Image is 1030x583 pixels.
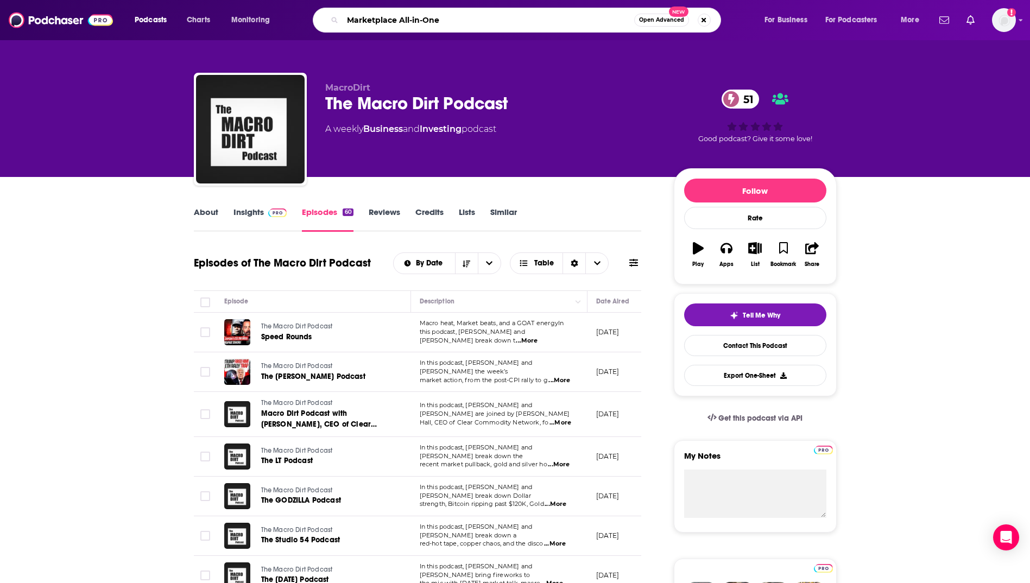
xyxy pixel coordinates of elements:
[261,535,340,544] span: The Studio 54 Podcast
[420,460,547,468] span: recent market pullback, gold and silver ho
[669,7,688,17] span: New
[323,8,731,33] div: Search podcasts, credits, & more...
[459,207,475,232] a: Lists
[261,371,390,382] a: The [PERSON_NAME] Podcast
[534,259,554,267] span: Table
[127,11,181,29] button: open menu
[572,295,585,308] button: Column Actions
[764,12,807,28] span: For Business
[420,443,533,460] span: In this podcast, [PERSON_NAME] and [PERSON_NAME] break down the
[261,332,312,341] span: Speed Rounds
[805,261,819,268] div: Share
[719,261,734,268] div: Apps
[901,12,919,28] span: More
[261,495,390,506] a: The GODZILLA Podcast
[403,124,420,134] span: and
[9,10,113,30] img: Podchaser - Follow, Share and Rate Podcasts
[187,12,210,28] span: Charts
[732,90,759,109] span: 51
[261,486,333,494] span: The Macro Dirt Podcast
[596,491,620,500] p: [DATE]
[261,565,390,575] a: The Macro Dirt Podcast
[674,83,837,150] div: 51Good podcast? Give it some love!
[261,398,391,408] a: The Macro Dirt Podcast
[261,456,313,465] span: The LT Podcast
[548,460,570,469] span: ...More
[200,327,210,337] span: Toggle select row
[416,259,446,267] span: By Date
[420,523,533,539] span: In this podcast, [PERSON_NAME] and [PERSON_NAME] break down a
[261,409,377,440] span: Macro Dirt Podcast with [PERSON_NAME], CEO of Clear Commodity Network
[596,409,620,419] p: [DATE]
[194,207,218,232] a: About
[692,261,704,268] div: Play
[596,295,629,308] div: Date Aired
[394,259,455,267] button: open menu
[363,124,403,134] a: Business
[699,405,812,432] a: Get this podcast via API
[261,496,341,505] span: The GODZILLA Podcast
[992,8,1016,32] img: User Profile
[962,11,979,29] a: Show notifications dropdown
[325,123,496,136] div: A weekly podcast
[684,179,826,202] button: Follow
[455,253,478,274] button: Sort Direction
[634,14,689,27] button: Open AdvancedNew
[510,252,609,274] button: Choose View
[261,362,333,370] span: The Macro Dirt Podcast
[730,311,738,320] img: tell me why sparkle
[231,12,270,28] span: Monitoring
[343,208,353,216] div: 60
[993,524,1019,550] div: Open Intercom Messenger
[814,446,833,454] img: Podchaser Pro
[420,359,533,375] span: In this podcast, [PERSON_NAME] and [PERSON_NAME] the week’s
[200,571,210,580] span: Toggle select row
[261,399,333,407] span: The Macro Dirt Podcast
[200,531,210,541] span: Toggle select row
[420,319,564,327] span: Macro heat, Market beats, and a GOAT energyIn
[196,75,305,183] img: The Macro Dirt Podcast
[549,419,571,427] span: ...More
[261,332,390,343] a: Speed Rounds
[698,135,812,143] span: Good podcast? Give it some love!
[200,367,210,377] span: Toggle select row
[798,235,826,274] button: Share
[420,483,533,499] span: In this podcast, [PERSON_NAME] and [PERSON_NAME] break down Dollar
[420,124,462,134] a: Investing
[992,8,1016,32] button: Show profile menu
[261,447,333,454] span: The Macro Dirt Podcast
[935,11,953,29] a: Show notifications dropdown
[770,261,796,268] div: Bookmark
[769,235,798,274] button: Bookmark
[261,362,390,371] a: The Macro Dirt Podcast
[718,414,802,423] span: Get this podcast via API
[814,562,833,573] a: Pro website
[751,261,760,268] div: List
[325,83,370,93] span: MacroDirt
[261,525,390,535] a: The Macro Dirt Podcast
[548,376,570,385] span: ...More
[684,451,826,470] label: My Notes
[261,446,390,456] a: The Macro Dirt Podcast
[814,444,833,454] a: Pro website
[420,419,549,426] span: Hall, CEO of Clear Commodity Network, fo
[1007,8,1016,17] svg: Add a profile image
[544,540,566,548] span: ...More
[261,486,390,496] a: The Macro Dirt Podcast
[757,11,821,29] button: open menu
[420,295,454,308] div: Description
[420,540,544,547] span: red-hot tape, copper chaos, and the disco
[393,252,501,274] h2: Choose List sort
[261,322,390,332] a: The Macro Dirt Podcast
[684,335,826,356] a: Contact This Podcast
[596,531,620,540] p: [DATE]
[516,337,538,345] span: ...More
[992,8,1016,32] span: Logged in as nshort92
[224,11,284,29] button: open menu
[261,322,333,330] span: The Macro Dirt Podcast
[684,303,826,326] button: tell me why sparkleTell Me Why
[194,256,371,270] h1: Episodes of The Macro Dirt Podcast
